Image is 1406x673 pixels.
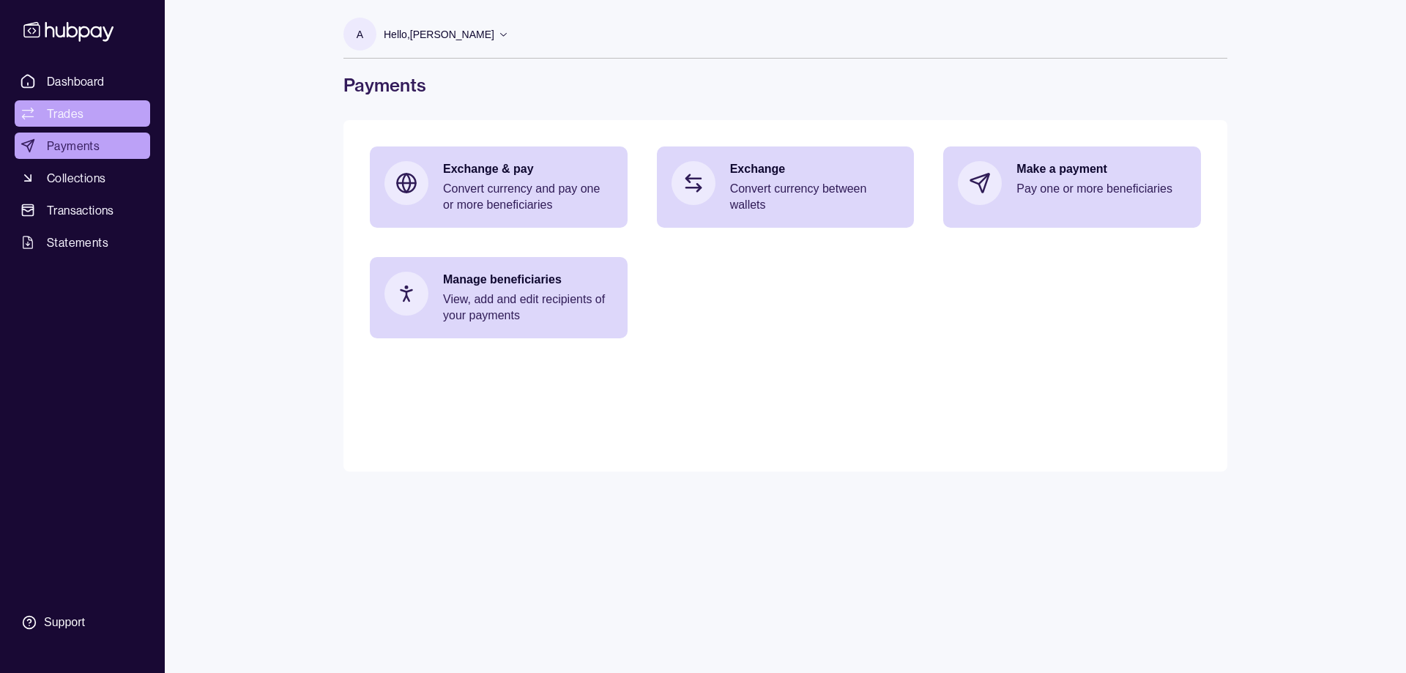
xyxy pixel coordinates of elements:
a: Make a paymentPay one or more beneficiaries [943,146,1201,220]
p: Pay one or more beneficiaries [1016,181,1186,197]
p: Hello, [PERSON_NAME] [384,26,494,42]
a: Manage beneficiariesView, add and edit recipients of your payments [370,257,628,338]
p: Manage beneficiaries [443,272,613,288]
span: Payments [47,137,100,155]
p: Convert currency between wallets [730,181,900,213]
span: Trades [47,105,83,122]
a: Dashboard [15,68,150,94]
span: Dashboard [47,72,105,90]
p: Exchange [730,161,900,177]
p: Exchange & pay [443,161,613,177]
span: Statements [47,234,108,251]
div: Support [44,614,85,631]
a: Payments [15,133,150,159]
a: Trades [15,100,150,127]
h1: Payments [343,73,1227,97]
span: Collections [47,169,105,187]
a: Transactions [15,197,150,223]
a: Statements [15,229,150,256]
p: Convert currency and pay one or more beneficiaries [443,181,613,213]
span: Transactions [47,201,114,219]
a: ExchangeConvert currency between wallets [657,146,915,228]
a: Collections [15,165,150,191]
p: A [357,26,363,42]
a: Exchange & payConvert currency and pay one or more beneficiaries [370,146,628,228]
a: Support [15,607,150,638]
p: Make a payment [1016,161,1186,177]
p: View, add and edit recipients of your payments [443,291,613,324]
